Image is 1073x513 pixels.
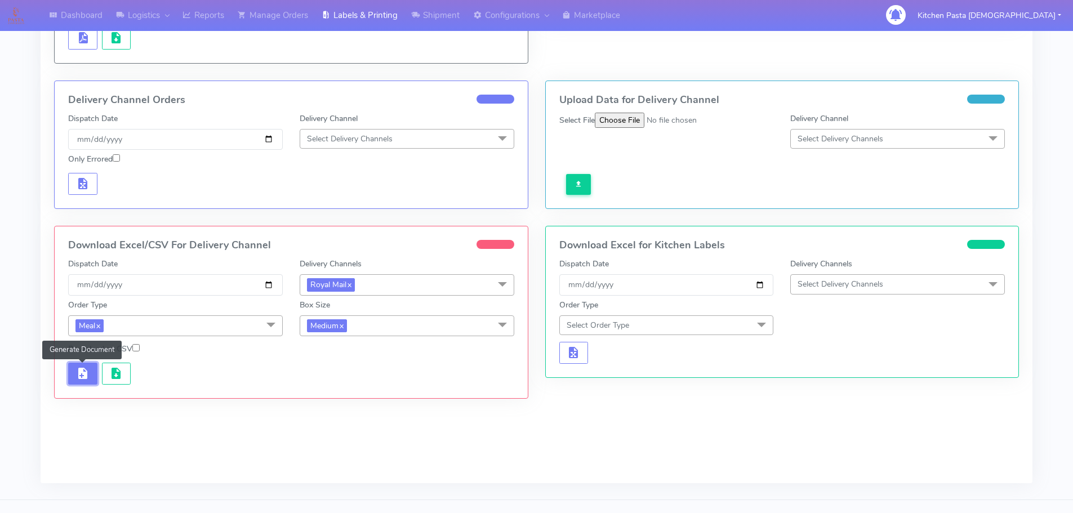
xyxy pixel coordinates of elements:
[75,319,104,332] span: Meal
[68,258,118,270] label: Dispatch Date
[559,299,598,311] label: Order Type
[68,343,140,355] label: Download as CSV
[798,279,883,289] span: Select Delivery Channels
[567,320,629,331] span: Select Order Type
[95,319,100,331] a: x
[346,278,351,290] a: x
[68,240,514,251] h4: Download Excel/CSV For Delivery Channel
[790,113,848,124] label: Delivery Channel
[68,95,514,106] h4: Delivery Channel Orders
[798,133,883,144] span: Select Delivery Channels
[307,319,347,332] span: Medium
[307,133,393,144] span: Select Delivery Channels
[68,299,107,311] label: Order Type
[68,153,120,165] label: Only Errored
[559,114,595,126] label: Select File
[790,258,852,270] label: Delivery Channels
[113,154,120,162] input: Only Errored
[300,258,362,270] label: Delivery Channels
[339,319,344,331] a: x
[300,299,330,311] label: Box Size
[559,95,1005,106] h4: Upload Data for Delivery Channel
[559,240,1005,251] h4: Download Excel for Kitchen Labels
[307,278,355,291] span: Royal Mail
[68,113,118,124] label: Dispatch Date
[300,113,358,124] label: Delivery Channel
[132,344,140,351] input: Download as CSV
[909,4,1070,27] button: Kitchen Pasta [DEMOGRAPHIC_DATA]
[559,258,609,270] label: Dispatch Date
